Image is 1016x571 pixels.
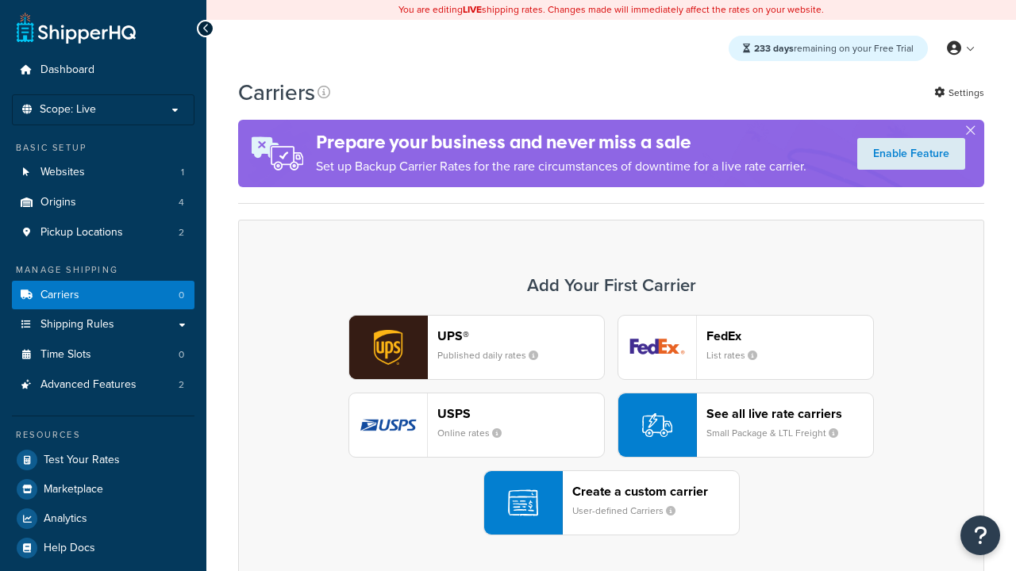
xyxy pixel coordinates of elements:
span: Marketplace [44,483,103,496]
a: Test Your Rates [12,446,194,474]
span: Origins [40,196,76,209]
header: Create a custom carrier [572,484,739,499]
span: 1 [181,166,184,179]
p: Set up Backup Carrier Rates for the rare circumstances of downtime for a live rate carrier. [316,155,806,178]
small: Online rates [437,426,514,440]
small: List rates [706,348,770,362]
img: ad-rules-rateshop-fe6ec290ccb7230408bd80ed9643f0289d75e0ffd9eb532fc0e269fcd187b520.png [238,120,316,187]
a: Time Slots 0 [12,340,194,370]
a: Websites 1 [12,158,194,187]
a: Marketplace [12,475,194,504]
span: 4 [179,196,184,209]
a: Help Docs [12,534,194,562]
a: Dashboard [12,56,194,85]
span: Carriers [40,289,79,302]
small: User-defined Carriers [572,504,688,518]
span: 0 [179,289,184,302]
h4: Prepare your business and never miss a sale [316,129,806,155]
img: icon-carrier-liverate-becf4550.svg [642,410,672,440]
a: Settings [934,82,984,104]
div: Manage Shipping [12,263,194,277]
span: Shipping Rules [40,318,114,331]
li: Pickup Locations [12,218,194,247]
h1: Carriers [238,77,315,108]
header: UPS® [437,328,604,343]
a: Analytics [12,504,194,533]
header: FedEx [706,328,873,343]
img: icon-carrier-custom-c93b8a24.svg [508,488,538,518]
a: Pickup Locations 2 [12,218,194,247]
button: Open Resource Center [960,515,1000,555]
span: Scope: Live [40,103,96,117]
strong: 233 days [754,41,794,56]
span: 2 [179,226,184,240]
li: Time Slots [12,340,194,370]
h3: Add Your First Carrier [255,276,968,295]
li: Carriers [12,281,194,310]
span: 2 [179,378,184,392]
img: fedEx logo [618,316,696,379]
span: Analytics [44,512,87,526]
span: Test Your Rates [44,454,120,467]
header: USPS [437,406,604,421]
button: usps logoUSPSOnline rates [348,393,605,458]
a: Shipping Rules [12,310,194,339]
span: Dashboard [40,63,94,77]
a: Carriers 0 [12,281,194,310]
b: LIVE [463,2,482,17]
small: Published daily rates [437,348,551,362]
span: Help Docs [44,542,95,555]
img: usps logo [349,393,427,457]
span: Time Slots [40,348,91,362]
a: Origins 4 [12,188,194,217]
div: Basic Setup [12,141,194,155]
small: Small Package & LTL Freight [706,426,851,440]
header: See all live rate carriers [706,406,873,421]
span: Websites [40,166,85,179]
button: fedEx logoFedExList rates [618,315,874,380]
li: Origins [12,188,194,217]
a: Enable Feature [857,138,965,170]
span: Pickup Locations [40,226,123,240]
div: Resources [12,428,194,442]
li: Websites [12,158,194,187]
button: ups logoUPS®Published daily rates [348,315,605,380]
button: See all live rate carriersSmall Package & LTL Freight [618,393,874,458]
span: 0 [179,348,184,362]
button: Create a custom carrierUser-defined Carriers [483,470,740,535]
span: Advanced Features [40,378,137,392]
a: Advanced Features 2 [12,370,194,400]
li: Advanced Features [12,370,194,400]
a: ShipperHQ Home [17,12,136,44]
img: ups logo [349,316,427,379]
div: remaining on your Free Trial [729,36,928,61]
